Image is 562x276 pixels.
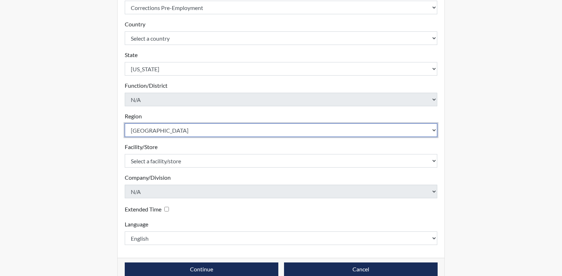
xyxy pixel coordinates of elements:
[125,220,148,229] label: Language
[125,262,278,276] button: Continue
[125,205,161,214] label: Extended Time
[125,81,167,90] label: Function/District
[125,20,145,29] label: Country
[125,173,171,182] label: Company/Division
[125,51,138,59] label: State
[125,112,142,121] label: Region
[125,204,172,214] div: Checking this box will provide the interviewee with an accomodation of extra time to answer each ...
[284,262,438,276] button: Cancel
[125,143,158,151] label: Facility/Store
